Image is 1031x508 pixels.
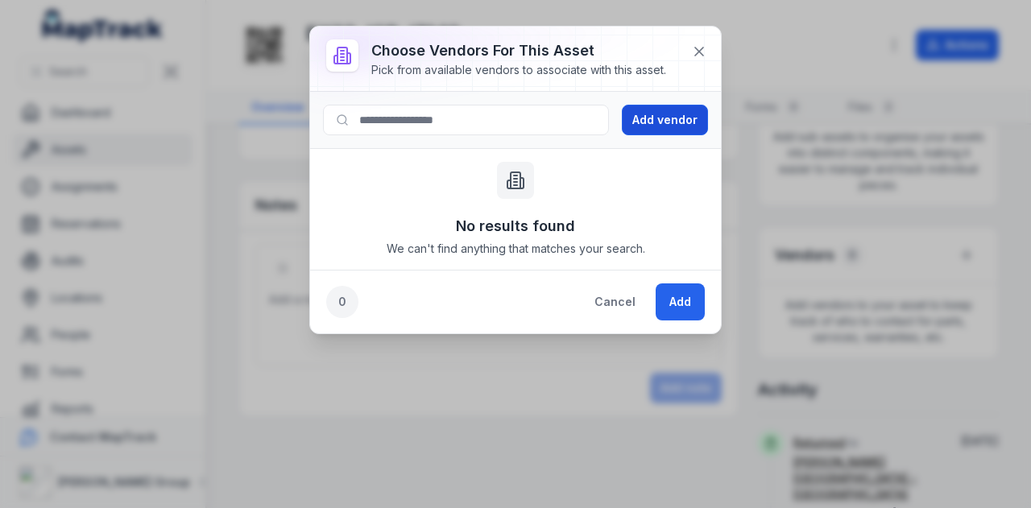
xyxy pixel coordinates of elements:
div: 0 [326,286,358,318]
button: Add vendor [622,105,708,135]
span: We can't find anything that matches your search. [387,241,645,257]
button: Add [656,283,705,320]
h3: No results found [456,215,575,237]
div: Pick from available vendors to associate with this asset. [371,62,666,78]
button: Cancel [581,283,649,320]
h3: Choose vendors for this asset [371,39,666,62]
